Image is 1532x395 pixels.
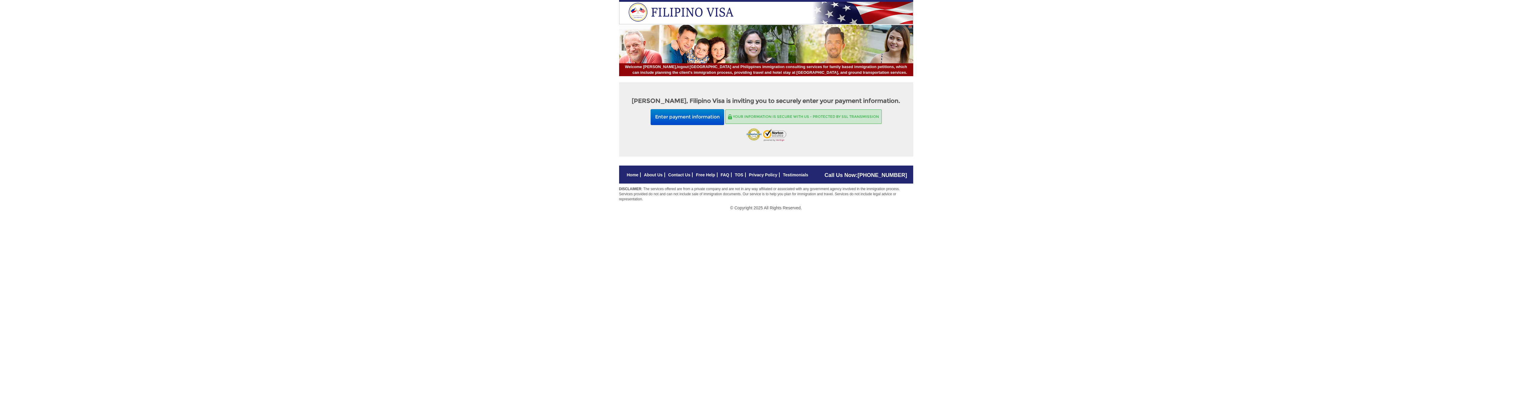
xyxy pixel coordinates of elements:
a: logout [677,64,689,69]
a: Privacy Policy [749,172,777,177]
img: Authorize [746,128,762,142]
span: Your information is secure with us - Protected by SSL transmission [733,114,879,119]
span: [GEOGRAPHIC_DATA] and Philippines immigration consulting services for family based immigration pe... [625,64,907,75]
button: Enter payment information [651,109,724,125]
a: Home [627,172,639,177]
a: Contact Us [668,172,691,177]
strong: DISCLAIMER [619,187,642,191]
span: Welcome [PERSON_NAME], [625,64,689,70]
a: Testimonials [783,172,808,177]
a: FAQ [721,172,729,177]
a: [PHONE_NUMBER] [857,172,907,178]
p: © Copyright 2025 All Rights Reserved. [619,205,913,211]
a: TOS [735,172,743,177]
a: About Us [644,172,663,177]
p: : The services offered are from a private company and are not in any way affiliated or associated... [619,187,913,202]
span: Call Us Now: [824,172,907,178]
a: Free Help [696,172,715,177]
img: Secure [728,114,732,119]
img: Norton Scured [763,129,786,141]
strong: [PERSON_NAME], Filipino Visa is inviting you to securely enter your payment information. [632,97,900,104]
